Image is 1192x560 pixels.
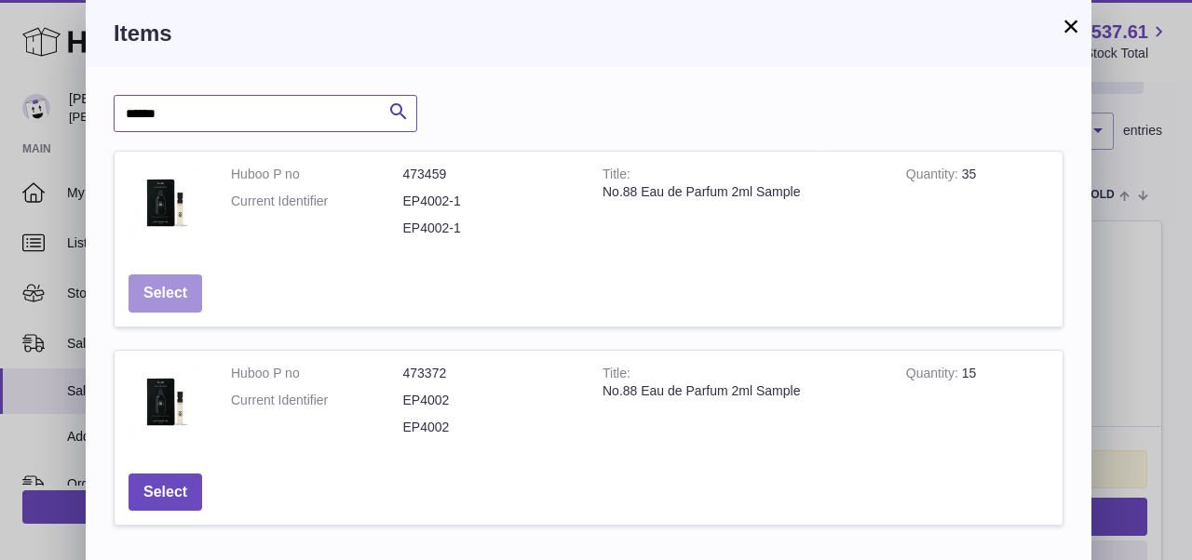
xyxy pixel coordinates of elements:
img: No.88 Eau de Parfum 2ml Sample [129,166,203,240]
strong: Title [603,167,630,186]
strong: Title [603,366,630,385]
dd: EP4002 [403,392,576,409]
td: 15 [892,351,1063,460]
div: No.88 Eau de Parfum 2ml Sample [603,382,878,400]
dt: Current Identifier [231,193,403,210]
dt: Huboo P no [231,365,403,382]
dt: Huboo P no [231,166,403,183]
strong: Quantity [906,167,962,186]
strong: Quantity [906,366,962,385]
td: 35 [892,152,1063,260]
dd: EP4002-1 [403,193,576,210]
dd: 473459 [403,166,576,183]
dt: Current Identifier [231,392,403,409]
img: No.88 Eau de Parfum 2ml Sample [129,365,203,439]
button: Select [129,274,202,313]
button: Select [129,473,202,512]
dd: EP4002-1 [403,220,576,237]
dd: EP4002 [403,419,576,436]
h3: Items [114,19,1063,48]
dd: 473372 [403,365,576,382]
button: × [1060,15,1082,37]
div: No.88 Eau de Parfum 2ml Sample [603,183,878,201]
